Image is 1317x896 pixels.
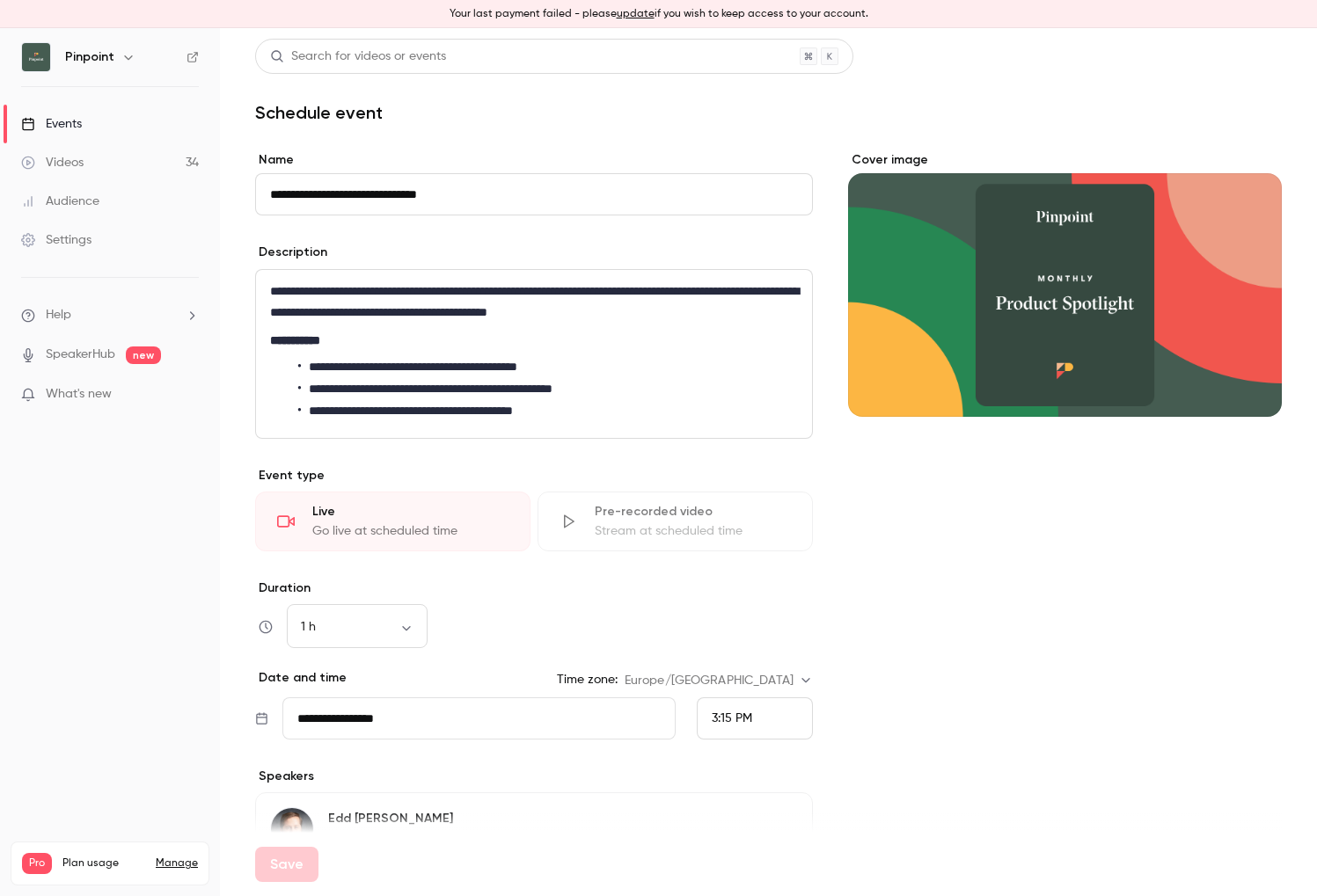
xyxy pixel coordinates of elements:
[538,492,813,551] div: Pre-recorded videoStream at scheduled time
[271,808,313,850] img: Edd Slaney
[46,306,71,324] span: Help
[21,193,99,210] div: Audience
[848,151,1282,417] section: Cover image
[126,346,161,364] span: new
[450,6,868,22] p: Your last payment failed - please if you wish to keep access to your account.
[255,768,813,785] p: Speakers
[625,672,813,689] div: Europe/[GEOGRAPHIC_DATA]
[557,671,618,688] label: Time zone:
[697,697,813,739] div: From
[178,387,199,403] iframe: Noticeable Trigger
[255,579,813,597] label: Duration
[65,48,114,66] h6: Pinpoint
[46,385,112,404] span: What's new
[287,618,428,636] div: 1 h
[46,346,115,364] a: SpeakerHub
[256,270,812,438] div: editor
[328,810,699,827] p: Edd [PERSON_NAME]
[22,853,52,874] span: Pro
[255,269,813,439] section: description
[255,102,1282,123] h1: Schedule event
[21,306,199,324] li: help-dropdown-opener
[62,856,145,871] span: Plan usage
[156,856,198,871] a: Manage
[595,522,791,540] div: Stream at scheduled time
[255,492,530,551] div: LiveGo live at scheduled time
[712,712,752,725] span: 3:15 PM
[21,115,82,133] div: Events
[312,522,509,540] div: Go live at scheduled time
[617,6,655,22] button: update
[22,43,50,71] img: Pinpoint
[255,151,813,169] label: Name
[595,503,791,521] div: Pre-recorded video
[255,244,327,261] label: Description
[312,503,509,521] div: Live
[255,467,813,484] p: Event type
[255,669,347,687] p: Date and time
[848,151,1282,169] label: Cover image
[270,47,446,66] div: Search for videos or events
[21,231,91,249] div: Settings
[21,154,84,171] div: Videos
